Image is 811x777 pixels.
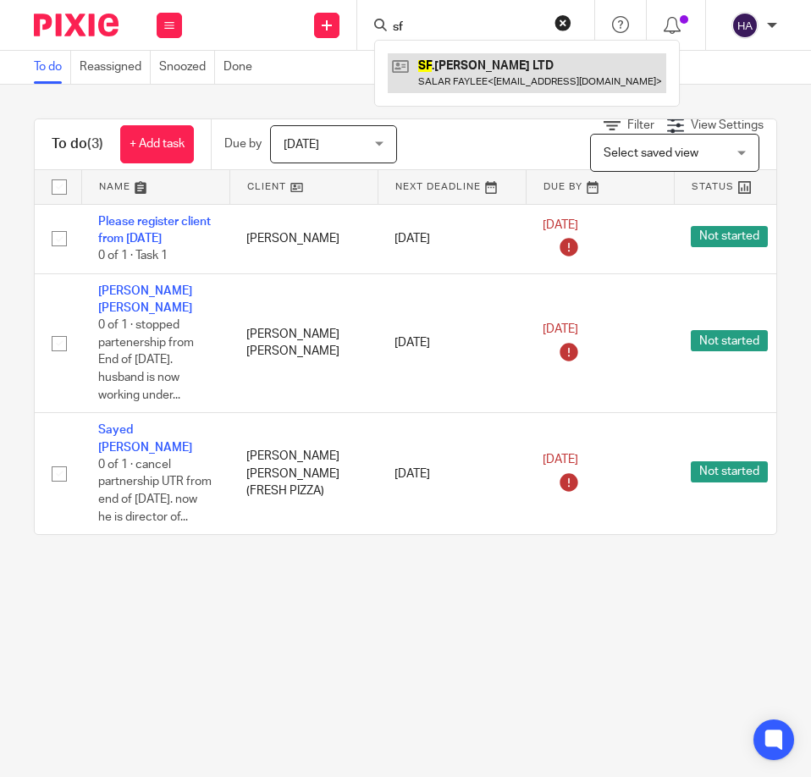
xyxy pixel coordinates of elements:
span: [DATE] [284,139,319,151]
a: Done [223,51,261,84]
span: 0 of 1 · Task 1 [98,250,168,262]
a: To do [34,51,71,84]
a: Snoozed [159,51,215,84]
span: 0 of 1 · stopped partenership from End of [DATE]. husband is now working under... [98,320,194,401]
input: Search [391,20,543,36]
span: Select saved view [604,147,698,159]
a: Reassigned [80,51,151,84]
a: Please register client from [DATE] [98,216,211,245]
a: + Add task [120,125,194,163]
td: [PERSON_NAME] [PERSON_NAME] (FRESH PIZZA) [229,413,378,534]
img: svg%3E [731,12,759,39]
span: Not started [691,226,768,247]
span: Not started [691,330,768,351]
h1: To do [52,135,103,153]
td: [DATE] [378,413,526,534]
button: Clear [554,14,571,31]
td: [PERSON_NAME] [PERSON_NAME] [229,273,378,413]
span: [DATE] [543,455,578,466]
td: [PERSON_NAME] [229,204,378,273]
img: Pixie [34,14,119,36]
a: Sayed [PERSON_NAME] [98,424,192,453]
td: [DATE] [378,273,526,413]
a: [PERSON_NAME] [PERSON_NAME] [98,285,192,314]
span: Not started [691,461,768,482]
span: 0 of 1 · cancel partnership UTR from end of [DATE]. now he is director of... [98,459,212,523]
span: View Settings [691,119,764,131]
p: Due by [224,135,262,152]
span: [DATE] [543,219,578,231]
span: (3) [87,137,103,151]
span: Filter [627,119,654,131]
td: [DATE] [378,204,526,273]
span: [DATE] [543,323,578,335]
